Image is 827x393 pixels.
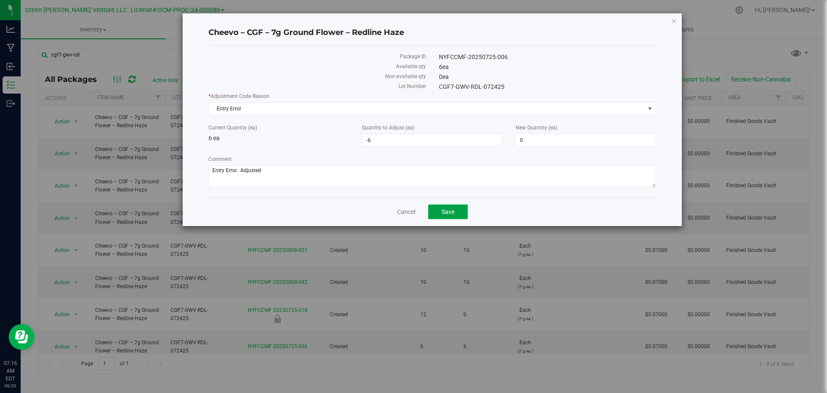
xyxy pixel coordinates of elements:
span: Save [441,208,454,215]
label: Comment [208,155,656,163]
iframe: Resource center [9,324,34,350]
label: Package ID [208,53,426,60]
input: 0 [516,134,656,146]
input: -6 [362,134,502,146]
span: 6 [439,63,449,70]
div: CGF7-GWV-RDL-072425 [432,82,663,91]
label: Quantity to Adjust (ea) [362,124,502,132]
label: Available qty [208,63,426,70]
label: Current Quantity (ea) [208,124,349,132]
label: New Quantity (ea) [516,124,656,132]
span: 6 ea [208,135,220,141]
button: Save [428,204,468,219]
span: ea [442,73,449,80]
span: select [645,103,656,115]
label: Adjustment Code Reason [208,92,656,100]
span: ea [442,63,449,70]
span: Entry Error [209,103,645,115]
label: Non-available qty [208,72,426,80]
div: NYFCCMF-20250725-006 [432,53,663,62]
h4: Cheevo – CGF – 7g Ground Flower – Redline Haze [208,27,656,38]
a: Cancel [397,208,415,216]
label: Lot Number [208,82,426,90]
span: 0 [439,73,449,80]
